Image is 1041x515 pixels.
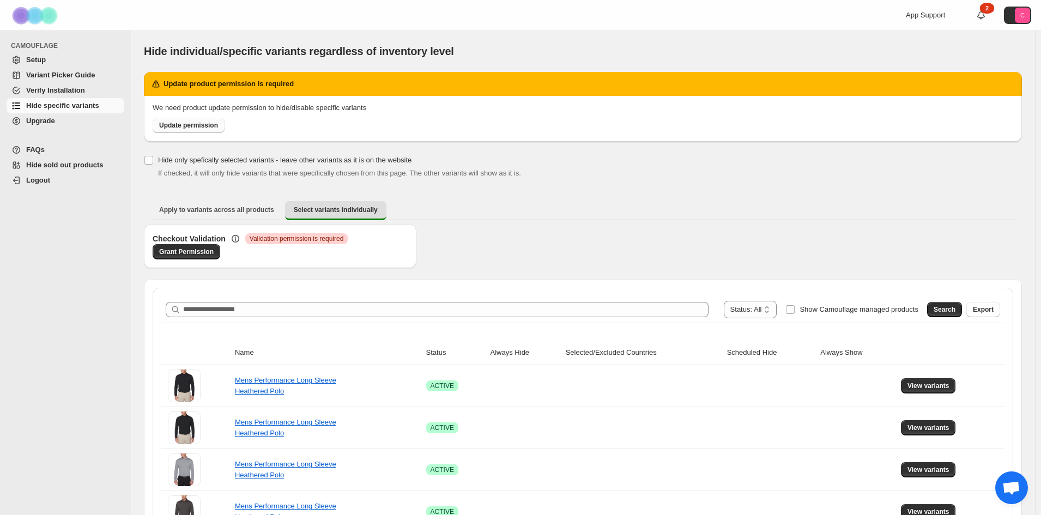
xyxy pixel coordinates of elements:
[232,341,423,365] th: Name
[26,56,46,64] span: Setup
[26,146,45,154] span: FAQs
[153,233,226,244] h3: Checkout Validation
[973,305,994,314] span: Export
[26,161,104,169] span: Hide sold out products
[294,205,378,214] span: Select variants individually
[901,378,956,393] button: View variants
[153,244,220,259] a: Grant Permission
[1004,7,1031,24] button: Avatar with initials C
[26,117,55,125] span: Upgrade
[159,121,218,130] span: Update permission
[26,101,99,110] span: Hide specific variants
[431,381,454,390] span: ACTIVE
[153,118,225,133] a: Update permission
[423,341,487,365] th: Status
[235,376,336,395] a: Mens Performance Long Sleeve Heathered Polo
[7,98,124,113] a: Hide specific variants
[235,418,336,437] a: Mens Performance Long Sleeve Heathered Polo
[7,83,124,98] a: Verify Installation
[906,11,945,19] span: App Support
[431,423,454,432] span: ACTIVE
[159,247,214,256] span: Grant Permission
[927,302,962,317] button: Search
[26,176,50,184] span: Logout
[159,205,274,214] span: Apply to variants across all products
[7,157,124,173] a: Hide sold out products
[817,341,898,365] th: Always Show
[285,201,386,220] button: Select variants individually
[907,423,949,432] span: View variants
[487,341,562,365] th: Always Hide
[26,71,95,79] span: Variant Picker Guide
[980,3,994,14] div: 2
[724,341,818,365] th: Scheduled Hide
[164,78,294,89] h2: Update product permission is required
[11,41,125,50] span: CAMOUFLAGE
[250,234,344,243] span: Validation permission is required
[158,169,521,177] span: If checked, it will only hide variants that were specifically chosen from this page. The other va...
[7,173,124,188] a: Logout
[7,142,124,157] a: FAQs
[1015,8,1030,23] span: Avatar with initials C
[934,305,955,314] span: Search
[966,302,1000,317] button: Export
[995,471,1028,504] div: Open chat
[907,465,949,474] span: View variants
[9,1,63,31] img: Camouflage
[901,420,956,435] button: View variants
[235,460,336,479] a: Mens Performance Long Sleeve Heathered Polo
[7,68,124,83] a: Variant Picker Guide
[144,45,454,57] span: Hide individual/specific variants regardless of inventory level
[901,462,956,477] button: View variants
[7,113,124,129] a: Upgrade
[153,104,366,112] span: We need product update permission to hide/disable specific variants
[7,52,124,68] a: Setup
[976,10,986,21] a: 2
[158,156,411,164] span: Hide only spefically selected variants - leave other variants as it is on the website
[800,305,918,313] span: Show Camouflage managed products
[1020,12,1025,19] text: C
[150,201,283,219] button: Apply to variants across all products
[562,341,724,365] th: Selected/Excluded Countries
[907,381,949,390] span: View variants
[431,465,454,474] span: ACTIVE
[26,86,85,94] span: Verify Installation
